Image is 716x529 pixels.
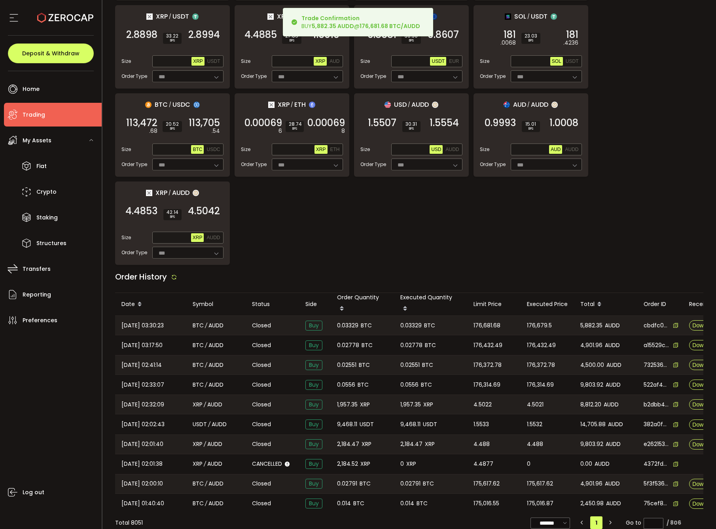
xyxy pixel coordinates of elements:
[408,101,410,108] em: /
[531,100,548,110] span: AUDD
[314,145,328,154] button: XRP
[644,420,669,429] span: 382a0f9b-8e29-4cac-a226-e99352af044f
[525,122,537,127] span: 15.01
[432,102,438,108] img: zuPXiwguUFiBOIQyqLOiXsnnNitlx7q4LCwEbLHADjIpTka+Lip0HH8D0VTrd02z+wEAAAAASUVORK5CYII=
[172,100,190,110] span: USDC
[580,321,602,330] span: 5,882.35
[360,161,386,168] span: Order Type
[207,400,222,409] span: AUDD
[172,11,189,21] span: USDT
[337,479,357,488] span: 0.02791
[193,59,203,64] span: XRP
[121,234,131,241] span: Size
[241,161,267,168] span: Order Type
[337,321,358,330] span: 0.03329
[121,440,163,449] span: [DATE] 02:01:40
[186,300,246,309] div: Symbol
[277,11,289,21] span: XRP
[531,11,547,21] span: USDT
[121,361,162,370] span: [DATE] 02:41:14
[121,400,164,409] span: [DATE] 02:32:09
[167,210,178,215] span: 42.14
[330,147,340,152] span: ETH
[23,135,51,146] span: My Assets
[172,188,189,198] span: AUDD
[549,119,578,127] span: 1.0008
[513,100,526,110] span: AUD
[527,400,544,409] span: 4.5021
[447,57,460,66] button: EUR
[644,440,669,448] span: e2621534-0719-4463-823e-77afadd95e80
[193,420,207,429] span: USDT
[278,127,282,135] em: 6
[400,440,422,449] span: 2,184.47
[204,440,206,449] em: /
[252,460,282,468] span: Cancelled
[192,13,199,20] img: usdt_portfolio.svg
[193,479,204,488] span: BTC
[400,361,420,370] span: 0.02551
[566,31,578,39] span: 181
[205,145,222,154] button: USDC
[291,101,293,108] em: /
[423,420,437,429] span: USDT
[208,420,210,429] em: /
[206,147,220,152] span: USDC
[299,300,331,309] div: Side
[309,102,315,108] img: eth_portfolio.svg
[301,14,420,30] div: BUY @
[580,420,606,429] span: 14,705.88
[289,127,301,131] i: BPS
[449,59,459,64] span: EUR
[207,440,222,449] span: AUDD
[252,341,271,350] span: Closed
[480,58,489,65] span: Size
[474,459,493,469] span: 4.4877
[644,321,669,330] span: cbdfc088-28cf-4703-99d5-6491520ae91f
[474,400,492,409] span: 4.5022
[305,340,322,350] span: Buy
[606,440,621,449] span: AUDD
[360,420,374,429] span: USDT
[126,31,157,39] span: 2.8898
[166,34,178,38] span: 33.22
[208,361,224,370] span: AUDD
[521,300,574,309] div: Executed Price
[480,161,506,168] span: Order Type
[368,119,396,127] span: 1.5507
[406,459,416,469] span: XRP
[580,380,603,389] span: 9,803.92
[606,361,621,370] span: AUDD
[337,361,356,370] span: 0.02551
[36,186,57,198] span: Crypto
[362,341,373,350] span: BTC
[550,57,563,66] button: SOL
[514,11,526,21] span: SOL
[23,315,57,326] span: Preferences
[474,380,500,389] span: 176,314.69
[474,361,502,370] span: 176,372.78
[193,102,200,108] img: usdc_portfolio.svg
[268,102,275,108] img: xrp_portfolio.png
[360,400,370,409] span: XRP
[121,58,131,65] span: Size
[563,39,578,47] em: .4236
[121,161,147,168] span: Order Type
[623,444,716,529] iframe: Chat Widget
[166,122,179,127] span: 20.52
[432,59,445,64] span: USDT
[431,13,437,20] img: eur_portfolio.svg
[580,459,592,469] span: 0.00
[400,459,404,469] span: 0
[566,59,579,64] span: USDT
[552,59,561,64] span: SOL
[580,400,601,409] span: 8,812.20
[431,147,441,152] span: USD
[360,459,370,469] span: XRP
[574,298,637,311] div: Total
[405,122,417,127] span: 30.31
[315,59,325,64] span: XRP
[474,341,502,350] span: 176,432.49
[205,321,207,330] em: /
[430,145,443,154] button: USD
